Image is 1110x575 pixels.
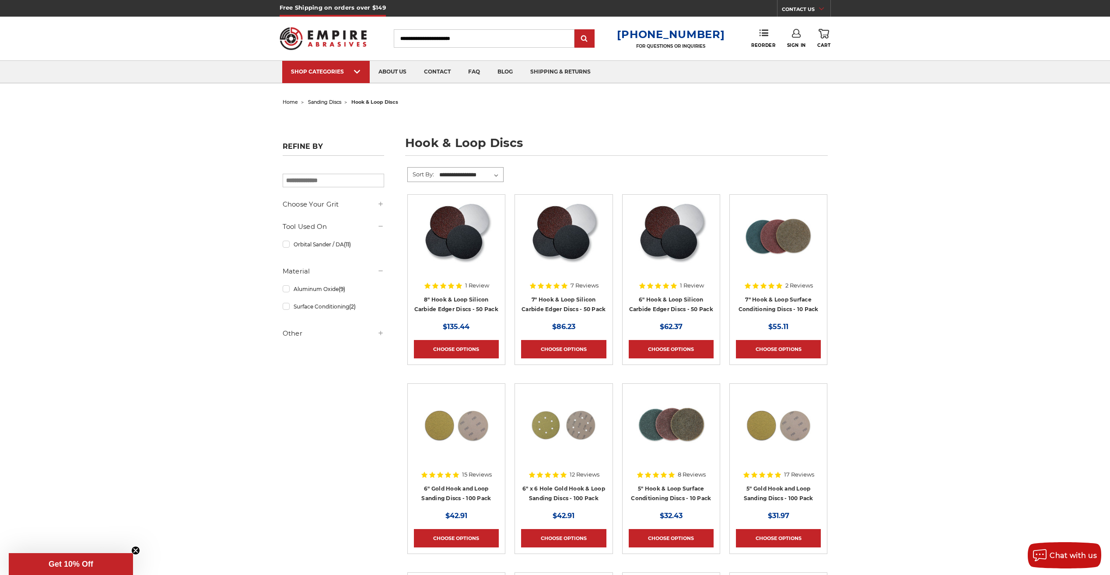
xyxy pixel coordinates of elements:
[629,340,714,358] a: Choose Options
[414,340,499,358] a: Choose Options
[660,512,683,520] span: $32.43
[344,241,351,248] span: (11)
[49,560,93,568] span: Get 10% Off
[462,472,492,477] span: 15 Reviews
[414,390,499,475] a: 6" inch hook & loop disc
[414,296,498,313] a: 8" Hook & Loop Silicon Carbide Edger Discs - 50 Pack
[351,99,398,105] span: hook & loop discs
[408,168,434,181] label: Sort By:
[739,296,819,313] a: 7" Hook & Loop Surface Conditioning Discs - 10 Pack
[785,283,813,288] span: 2 Reviews
[283,328,384,339] h5: Other
[636,390,706,460] img: 5 inch surface conditioning discs
[283,221,384,232] h5: Tool Used On
[743,390,813,460] img: gold hook & loop sanding disc stack
[415,61,459,83] a: contact
[283,237,384,252] a: Orbital Sander / DA
[521,390,606,475] a: 6 inch 6 hole hook and loop sanding disc
[522,296,606,313] a: 7" Hook & Loop Silicon Carbide Edger Discs - 50 Pack
[678,472,706,477] span: 8 Reviews
[521,529,606,547] a: Choose Options
[660,323,683,331] span: $62.37
[1050,551,1097,560] span: Chat with us
[349,303,356,310] span: (2)
[521,340,606,358] a: Choose Options
[552,323,575,331] span: $86.23
[736,340,821,358] a: Choose Options
[443,323,469,331] span: $135.44
[283,299,384,314] a: Surface Conditioning
[522,61,599,83] a: shipping & returns
[308,99,341,105] a: sanding discs
[283,142,384,156] h5: Refine by
[787,42,806,48] span: Sign In
[521,201,606,286] a: Silicon Carbide 7" Hook & Loop Edger Discs
[631,485,711,502] a: 5" Hook & Loop Surface Conditioning Discs - 10 Pack
[445,512,467,520] span: $42.91
[339,286,345,292] span: (9)
[283,266,384,277] h5: Material
[414,529,499,547] a: Choose Options
[680,283,704,288] span: 1 Review
[617,28,725,41] a: [PHONE_NUMBER]
[570,472,599,477] span: 12 Reviews
[1028,542,1101,568] button: Chat with us
[283,99,298,105] a: home
[421,201,492,271] img: Silicon Carbide 8" Hook & Loop Edger Discs
[280,21,367,56] img: Empire Abrasives
[629,296,713,313] a: 6" Hook & Loop Silicon Carbide Edger Discs - 50 Pack
[768,323,788,331] span: $55.11
[751,42,775,48] span: Reorder
[817,29,830,48] a: Cart
[405,137,828,156] h1: hook & loop discs
[629,390,714,475] a: 5 inch surface conditioning discs
[553,512,574,520] span: $42.91
[751,29,775,48] a: Reorder
[421,485,491,502] a: 6" Gold Hook and Loop Sanding Discs - 100 Pack
[736,529,821,547] a: Choose Options
[744,485,813,502] a: 5" Gold Hook and Loop Sanding Discs - 100 Pack
[283,281,384,297] a: Aluminum Oxide
[629,529,714,547] a: Choose Options
[743,201,813,271] img: 7 inch surface conditioning discs
[459,61,489,83] a: faq
[291,68,361,75] div: SHOP CATEGORIES
[283,199,384,210] h5: Choose Your Grit
[438,168,503,182] select: Sort By:
[522,485,605,502] a: 6" x 6 Hole Gold Hook & Loop Sanding Discs - 100 Pack
[529,390,599,460] img: 6 inch 6 hole hook and loop sanding disc
[576,30,593,48] input: Submit
[636,201,707,271] img: Silicon Carbide 6" Hook & Loop Edger Discs
[736,390,821,475] a: gold hook & loop sanding disc stack
[465,283,489,288] span: 1 Review
[528,201,599,271] img: Silicon Carbide 7" Hook & Loop Edger Discs
[782,4,830,17] a: CONTACT US
[736,201,821,286] a: 7 inch surface conditioning discs
[131,546,140,555] button: Close teaser
[571,283,599,288] span: 7 Reviews
[817,42,830,48] span: Cart
[414,201,499,286] a: Silicon Carbide 8" Hook & Loop Edger Discs
[489,61,522,83] a: blog
[9,553,133,575] div: Get 10% OffClose teaser
[784,472,814,477] span: 17 Reviews
[768,512,789,520] span: $31.97
[370,61,415,83] a: about us
[629,201,714,286] a: Silicon Carbide 6" Hook & Loop Edger Discs
[421,390,491,460] img: 6" inch hook & loop disc
[617,43,725,49] p: FOR QUESTIONS OR INQUIRIES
